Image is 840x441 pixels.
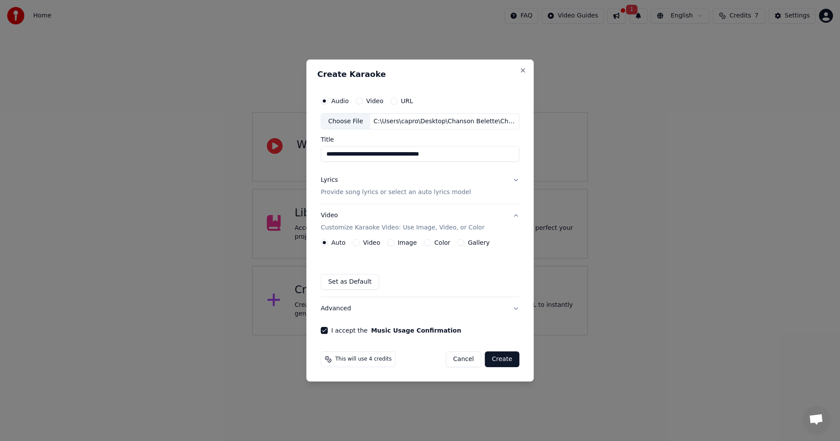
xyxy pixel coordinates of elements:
[331,98,349,104] label: Audio
[366,98,383,104] label: Video
[446,351,481,367] button: Cancel
[321,223,484,232] p: Customize Karaoke Video: Use Image, Video, or Color
[434,240,451,246] label: Color
[321,169,519,204] button: LyricsProvide song lyrics or select an auto lyrics model
[321,137,519,143] label: Title
[321,176,338,185] div: Lyrics
[335,356,392,363] span: This will use 4 credits
[398,240,417,246] label: Image
[321,297,519,320] button: Advanced
[363,240,380,246] label: Video
[371,327,461,333] button: I accept the
[321,239,519,297] div: VideoCustomize Karaoke Video: Use Image, Video, or Color
[321,114,370,129] div: Choose File
[401,98,413,104] label: URL
[485,351,519,367] button: Create
[321,205,519,240] button: VideoCustomize Karaoke Video: Use Image, Video, or Color
[317,70,523,78] h2: Create Karaoke
[321,188,471,197] p: Provide song lyrics or select an auto lyrics model
[370,117,519,126] div: C:\Users\capro\Desktop\Chanson Belette\Chanson [PERSON_NAME]\[PERSON_NAME] - Libertine (Audio off...
[331,327,461,333] label: I accept the
[321,274,379,290] button: Set as Default
[331,240,346,246] label: Auto
[468,240,490,246] label: Gallery
[321,212,484,233] div: Video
